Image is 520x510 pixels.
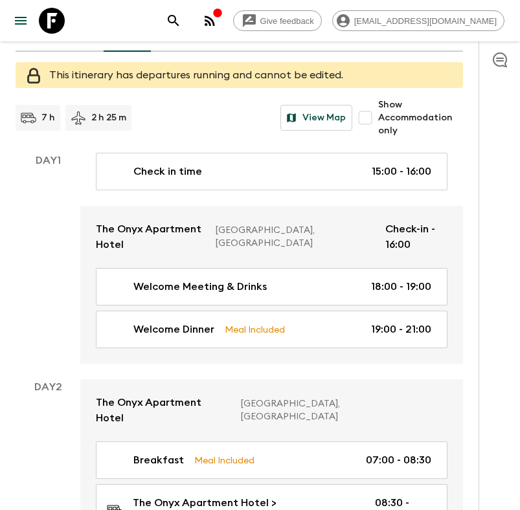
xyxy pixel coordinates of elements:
[133,322,214,337] p: Welcome Dinner
[49,70,343,80] span: This itinerary has departures running and cannot be edited.
[96,268,447,305] a: Welcome Meeting & Drinks18:00 - 19:00
[96,221,205,252] p: The Onyx Apartment Hotel
[133,164,202,179] p: Check in time
[96,311,447,348] a: Welcome DinnerMeal Included19:00 - 21:00
[385,221,447,252] p: Check-in - 16:00
[225,322,285,337] p: Meal Included
[216,224,375,250] p: [GEOGRAPHIC_DATA], [GEOGRAPHIC_DATA]
[241,397,437,423] p: [GEOGRAPHIC_DATA], [GEOGRAPHIC_DATA]
[253,16,321,26] span: Give feedback
[16,153,80,168] p: Day 1
[80,379,463,441] a: The Onyx Apartment Hotel[GEOGRAPHIC_DATA], [GEOGRAPHIC_DATA]
[96,395,231,426] p: The Onyx Apartment Hotel
[41,111,55,124] p: 7 h
[96,153,447,190] a: Check in time15:00 - 16:00
[96,441,447,479] a: BreakfastMeal Included07:00 - 08:30
[133,452,184,468] p: Breakfast
[372,164,431,179] p: 15:00 - 16:00
[233,10,322,31] a: Give feedback
[280,105,352,131] button: View Map
[80,206,463,268] a: The Onyx Apartment Hotel[GEOGRAPHIC_DATA], [GEOGRAPHIC_DATA]Check-in - 16:00
[371,322,431,337] p: 19:00 - 21:00
[133,279,267,294] p: Welcome Meeting & Drinks
[194,453,254,467] p: Meal Included
[332,10,504,31] div: [EMAIL_ADDRESS][DOMAIN_NAME]
[8,8,34,34] button: menu
[366,452,431,468] p: 07:00 - 08:30
[16,379,80,395] p: Day 2
[161,8,187,34] button: search adventures
[91,111,126,124] p: 2 h 25 m
[371,279,431,294] p: 18:00 - 19:00
[378,98,463,137] span: Show Accommodation only
[347,16,504,26] span: [EMAIL_ADDRESS][DOMAIN_NAME]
